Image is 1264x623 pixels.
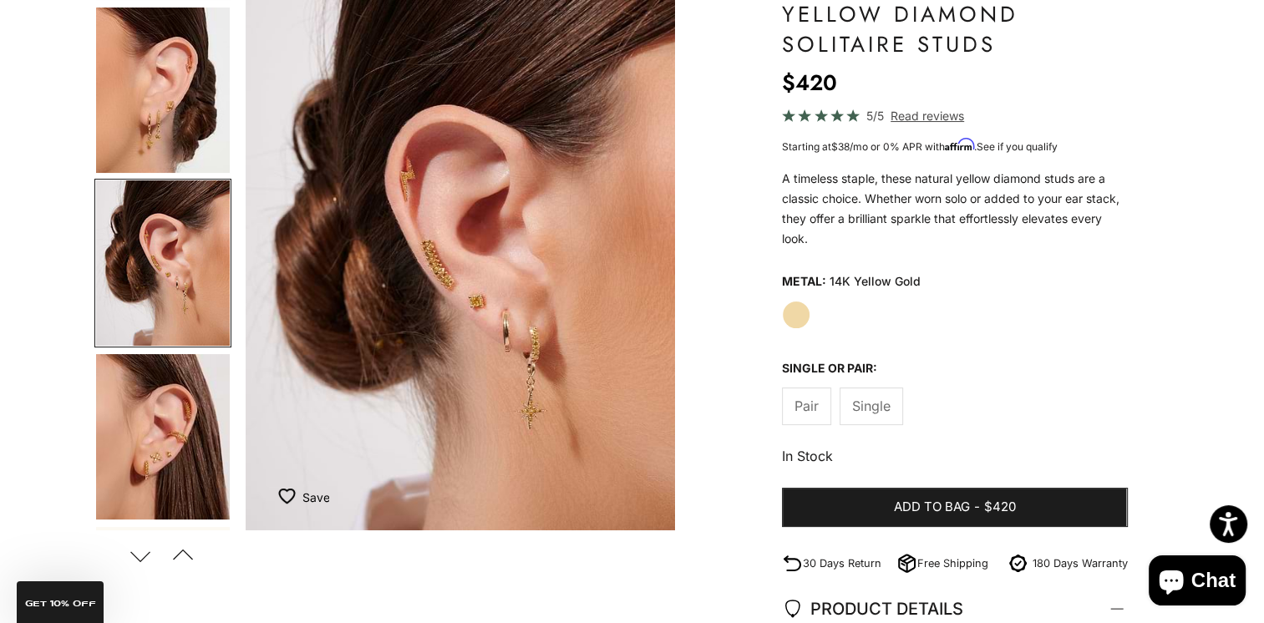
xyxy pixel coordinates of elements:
[1033,555,1128,572] p: 180 Days Warranty
[1144,555,1251,610] inbox-online-store-chat: Shopify online store chat
[794,395,819,417] span: Pair
[782,269,826,294] legend: Metal:
[782,595,963,623] span: PRODUCT DETAILS
[977,140,1058,153] a: See if you qualify - Learn more about Affirm Financing (opens in modal)
[945,139,974,151] span: Affirm
[831,140,850,153] span: $38
[278,488,302,504] img: wishlist
[278,480,329,514] button: Add to Wishlist
[782,140,1058,153] span: Starting at /mo or 0% APR with .
[94,6,231,175] button: Go to item 3
[782,488,1127,528] button: Add to bag-$420
[96,354,230,519] img: #YellowGold #RoseGold #WhiteGold
[94,352,231,521] button: Go to item 5
[96,180,230,346] img: #YellowGold #RoseGold #WhiteGold
[852,395,891,417] span: Single
[94,179,231,347] button: Go to item 4
[782,169,1127,249] p: A timeless staple, these natural yellow diamond studs are a classic choice. Whether worn solo or ...
[17,581,104,623] div: GET 10% Off
[782,106,1127,125] a: 5/5 Read reviews
[782,66,837,99] sale-price: $420
[984,497,1016,518] span: $420
[894,497,970,518] span: Add to bag
[917,555,988,572] p: Free Shipping
[25,600,96,608] span: GET 10% Off
[866,106,884,125] span: 5/5
[96,8,230,173] img: #YellowGold #RoseGold #WhiteGold
[782,445,1127,467] p: In Stock
[891,106,964,125] span: Read reviews
[830,269,921,294] variant-option-value: 14K Yellow Gold
[782,356,877,381] legend: Single or Pair:
[803,555,881,572] p: 30 Days Return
